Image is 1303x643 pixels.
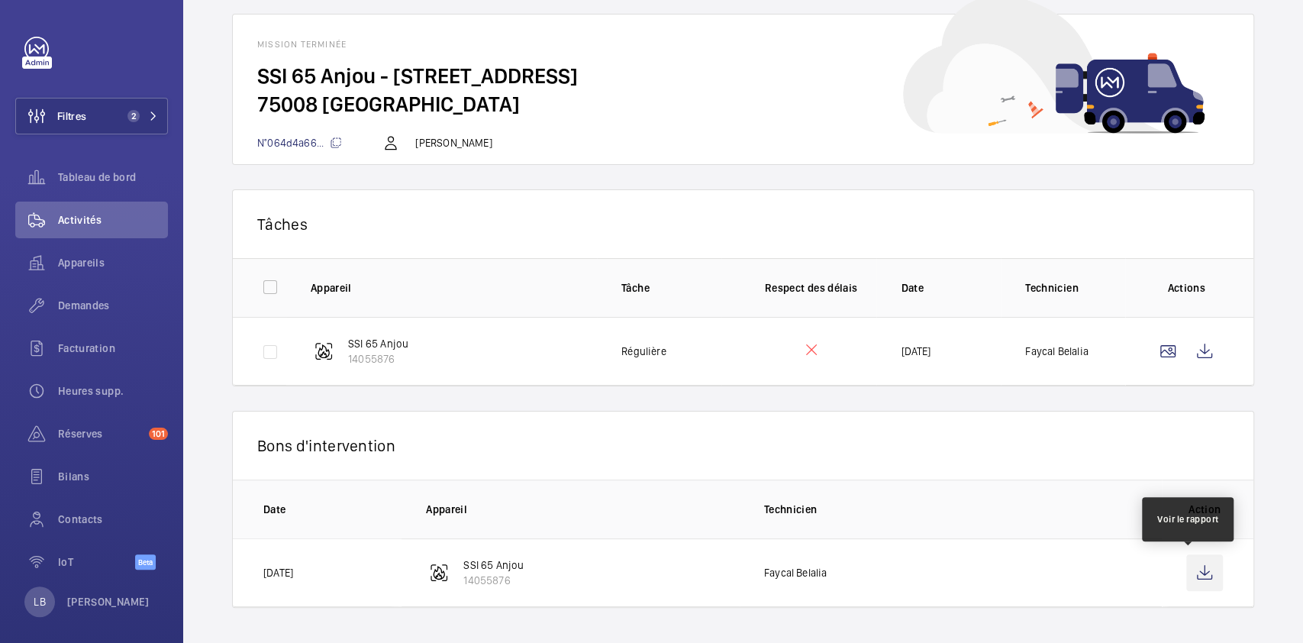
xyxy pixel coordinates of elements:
[1025,280,1125,296] p: Technicien
[621,280,721,296] p: Tâche
[1150,280,1223,296] p: Actions
[311,280,597,296] p: Appareil
[57,108,86,124] span: Filtres
[314,342,333,360] img: fire_alarm.svg
[901,280,1001,296] p: Date
[58,554,135,570] span: IoT
[764,502,1162,517] p: Technicien
[67,594,150,609] p: [PERSON_NAME]
[415,135,492,150] p: [PERSON_NAME]
[263,565,293,580] p: [DATE]
[15,98,168,134] button: Filtres2
[348,336,408,351] p: SSI 65 Anjou
[149,428,168,440] span: 101
[58,170,168,185] span: Tableau de bord
[257,137,342,149] span: N°064d4a66...
[58,383,168,399] span: Heures supp.
[135,554,156,570] span: Beta
[257,436,1229,455] p: Bons d'intervention
[1025,344,1089,359] p: Faycal Belalia
[621,344,666,359] p: Régulière
[430,564,448,582] img: fire_alarm.svg
[257,62,1229,90] h2: SSI 65 Anjou - [STREET_ADDRESS]
[257,215,1229,234] p: Tâches
[263,502,402,517] p: Date
[764,565,827,580] p: Faycal Belalia
[58,298,168,313] span: Demandes
[58,212,168,228] span: Activités
[463,557,524,573] p: SSI 65 Anjou
[257,39,1229,50] h1: Mission terminée
[58,469,168,484] span: Bilans
[348,351,408,367] p: 14055876
[58,341,168,356] span: Facturation
[257,90,1229,118] h2: 75008 [GEOGRAPHIC_DATA]
[746,280,877,296] p: Respect des délais
[34,594,45,609] p: LB
[58,426,143,441] span: Réserves
[463,573,524,588] p: 14055876
[426,502,740,517] p: Appareil
[1157,512,1219,526] div: Voir le rapport
[58,512,168,527] span: Contacts
[127,110,140,122] span: 2
[58,255,168,270] span: Appareils
[901,344,930,359] p: [DATE]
